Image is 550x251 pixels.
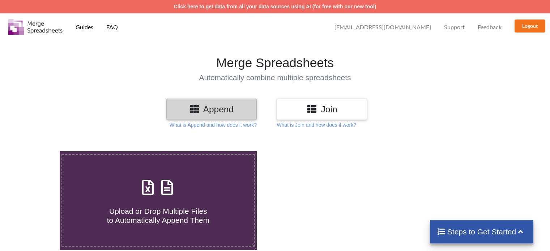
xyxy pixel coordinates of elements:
p: FAQ [106,23,118,31]
p: What is Join and how does it work? [277,121,356,129]
span: [EMAIL_ADDRESS][DOMAIN_NAME] [334,24,431,30]
span: Upload or Drop Multiple Files to Automatically Append Them [107,207,209,224]
img: Logo.png [8,19,63,35]
button: Logout [515,20,545,33]
h3: Append [172,104,251,114]
p: What is Append and how does it work? [170,121,257,129]
h3: Join [282,104,362,114]
a: Click here to get data from all your data sources using AI (for free with our new tool) [174,4,376,9]
span: Feedback [478,24,502,30]
p: Guides [76,23,93,31]
h4: Steps to Get Started [437,227,526,236]
span: Support [444,24,465,30]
